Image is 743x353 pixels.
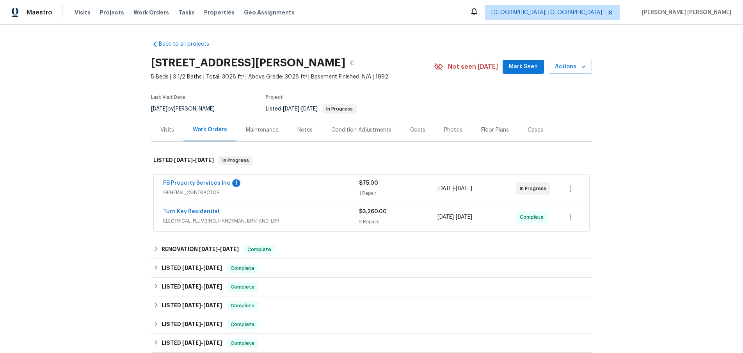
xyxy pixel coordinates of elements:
div: Visits [160,126,174,134]
span: [DATE] [437,186,454,191]
h6: LISTED [162,301,222,310]
span: [DATE] [203,321,222,327]
span: [DATE] [203,340,222,346]
span: In Progress [520,185,549,193]
div: LISTED [DATE]-[DATE]Complete [151,296,592,315]
div: 1 [232,179,240,187]
span: Listed [266,106,357,112]
span: [DATE] [301,106,318,112]
span: 5 Beds | 3 1/2 Baths | Total: 3028 ft² | Above Grade: 3028 ft² | Basement Finished: N/A | 1992 [151,73,434,81]
span: In Progress [323,107,356,111]
span: - [182,321,222,327]
span: - [283,106,318,112]
span: [DATE] [151,106,167,112]
span: - [182,284,222,289]
span: - [182,340,222,346]
h6: LISTED [162,320,222,329]
button: Copy Address [345,56,359,70]
span: Work Orders [133,9,169,16]
span: GENERAL_CONTRACTOR [163,189,359,196]
span: [DATE] [203,284,222,289]
h6: LISTED [162,339,222,348]
span: Complete [244,246,274,253]
span: [DATE] [195,157,214,163]
span: - [437,185,472,193]
span: - [199,246,239,252]
span: Complete [228,321,258,328]
span: $75.00 [359,180,378,186]
div: RENOVATION [DATE]-[DATE]Complete [151,240,592,259]
h6: LISTED [162,264,222,273]
span: $3,260.00 [359,209,387,214]
div: Costs [410,126,425,134]
h2: [STREET_ADDRESS][PERSON_NAME] [151,59,345,67]
span: [GEOGRAPHIC_DATA], [GEOGRAPHIC_DATA] [491,9,602,16]
span: Complete [228,339,258,347]
span: - [174,157,214,163]
div: Maintenance [246,126,279,134]
div: LISTED [DATE]-[DATE]Complete [151,334,592,353]
span: [DATE] [203,265,222,271]
span: Tasks [178,10,195,15]
div: by [PERSON_NAME] [151,104,224,114]
span: Project [266,95,283,100]
div: Floor Plans [481,126,509,134]
span: Not seen [DATE] [448,63,498,71]
span: [PERSON_NAME] [PERSON_NAME] [639,9,731,16]
span: [DATE] [174,157,193,163]
span: Maestro [27,9,52,16]
button: Actions [549,60,592,74]
div: Condition Adjustments [331,126,391,134]
h6: RENOVATION [162,245,239,254]
span: Complete [228,283,258,291]
span: Last Visit Date [151,95,185,100]
span: [DATE] [283,106,299,112]
a: FS Property Services Inc [163,180,230,186]
div: 1 Repair [359,189,437,197]
span: [DATE] [182,340,201,346]
div: Notes [297,126,313,134]
span: [DATE] [456,186,472,191]
div: 3 Repairs [359,218,437,226]
button: Mark Seen [503,60,544,74]
a: Back to all projects [151,40,226,48]
div: LISTED [DATE]-[DATE]Complete [151,278,592,296]
span: In Progress [219,157,252,164]
span: [DATE] [203,303,222,308]
div: LISTED [DATE]-[DATE]Complete [151,259,592,278]
span: Complete [520,213,547,221]
span: - [182,265,222,271]
span: Mark Seen [509,62,538,72]
span: Projects [100,9,124,16]
span: [DATE] [456,214,472,220]
span: [DATE] [182,321,201,327]
span: Actions [555,62,586,72]
span: Geo Assignments [244,9,295,16]
span: Complete [228,302,258,310]
span: ELECTRICAL, PLUMBING, HANDYMAN, BRN_AND_LRR [163,217,359,225]
span: [DATE] [182,284,201,289]
span: [DATE] [220,246,239,252]
h6: LISTED [153,156,214,165]
span: [DATE] [182,265,201,271]
span: Properties [204,9,235,16]
div: Cases [528,126,543,134]
div: Work Orders [193,126,227,134]
span: Visits [75,9,91,16]
span: - [182,303,222,308]
div: LISTED [DATE]-[DATE]In Progress [151,148,592,173]
div: Photos [444,126,462,134]
a: Turn Key Residential [163,209,219,214]
div: LISTED [DATE]-[DATE]Complete [151,315,592,334]
span: [DATE] [199,246,218,252]
h6: LISTED [162,282,222,292]
span: Complete [228,264,258,272]
span: [DATE] [182,303,201,308]
span: [DATE] [437,214,454,220]
span: - [437,213,472,221]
